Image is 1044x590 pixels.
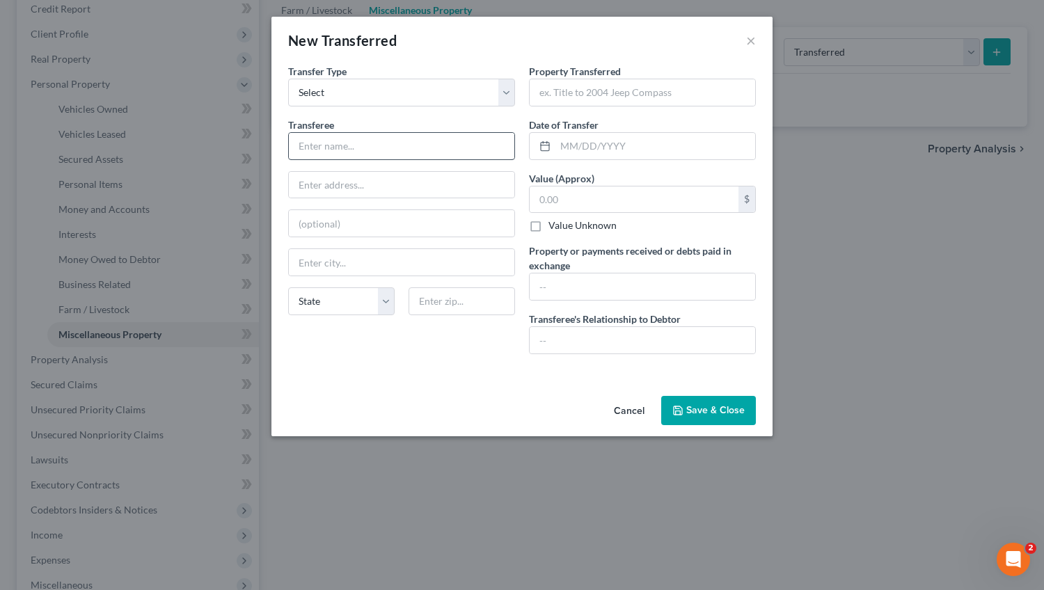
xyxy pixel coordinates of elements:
input: Enter name... [289,133,514,159]
div: $ [738,186,755,213]
input: -- [530,273,755,300]
label: Transferee's Relationship to Debtor [529,312,681,326]
input: MM/DD/YYYY [555,133,755,159]
button: × [746,32,756,49]
span: Transferee [288,119,334,131]
iframe: Intercom live chat [997,543,1030,576]
button: Cancel [603,397,656,425]
input: Enter zip... [409,287,515,315]
span: 2 [1025,543,1036,554]
span: Transfer Type [288,65,347,77]
input: ex. Title to 2004 Jeep Compass [530,79,755,106]
span: Property Transferred [529,65,621,77]
input: Enter city... [289,249,514,276]
div: New Transferred [288,31,397,50]
input: 0.00 [530,186,738,213]
button: Save & Close [661,396,756,425]
input: (optional) [289,210,514,237]
input: Enter address... [289,172,514,198]
label: Value (Approx) [529,171,594,186]
label: Value Unknown [548,218,617,232]
span: Date of Transfer [529,119,599,131]
label: Property or payments received or debts paid in exchange [529,244,756,273]
input: -- [530,327,755,353]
